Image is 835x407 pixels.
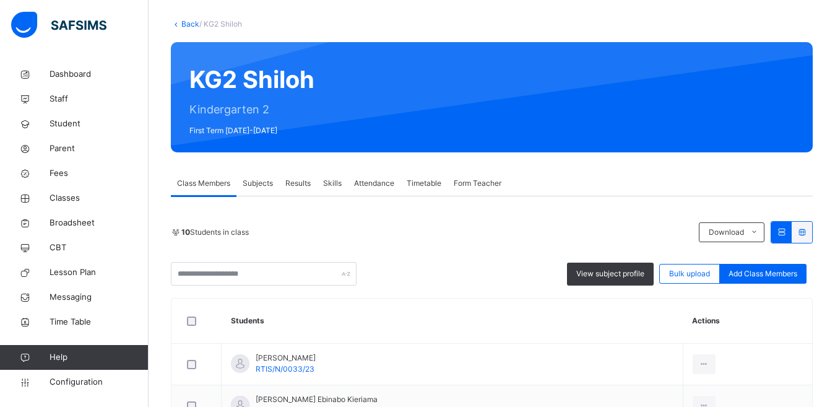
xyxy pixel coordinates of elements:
[50,291,149,304] span: Messaging
[222,299,683,344] th: Students
[669,268,710,279] span: Bulk upload
[354,178,394,189] span: Attendance
[256,394,378,405] span: [PERSON_NAME] Ebinabo Kieriama
[709,227,744,238] span: Download
[243,178,273,189] span: Subjects
[50,167,149,180] span: Fees
[576,268,644,279] span: View subject profile
[407,178,441,189] span: Timetable
[454,178,501,189] span: Form Teacher
[50,376,148,388] span: Configuration
[50,118,149,130] span: Student
[256,364,314,374] span: RTIS/N/0033/23
[50,242,149,254] span: CBT
[199,19,242,28] span: / KG2 Shiloh
[11,12,106,38] img: safsims
[50,192,149,204] span: Classes
[683,299,812,344] th: Actions
[50,93,149,105] span: Staff
[50,142,149,155] span: Parent
[323,178,342,189] span: Skills
[50,266,149,279] span: Lesson Plan
[50,217,149,229] span: Broadsheet
[729,268,797,279] span: Add Class Members
[177,178,230,189] span: Class Members
[50,68,149,81] span: Dashboard
[285,178,311,189] span: Results
[181,19,199,28] a: Back
[181,227,190,237] b: 10
[50,351,148,364] span: Help
[181,227,249,238] span: Students in class
[50,316,149,328] span: Time Table
[256,352,316,364] span: [PERSON_NAME]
